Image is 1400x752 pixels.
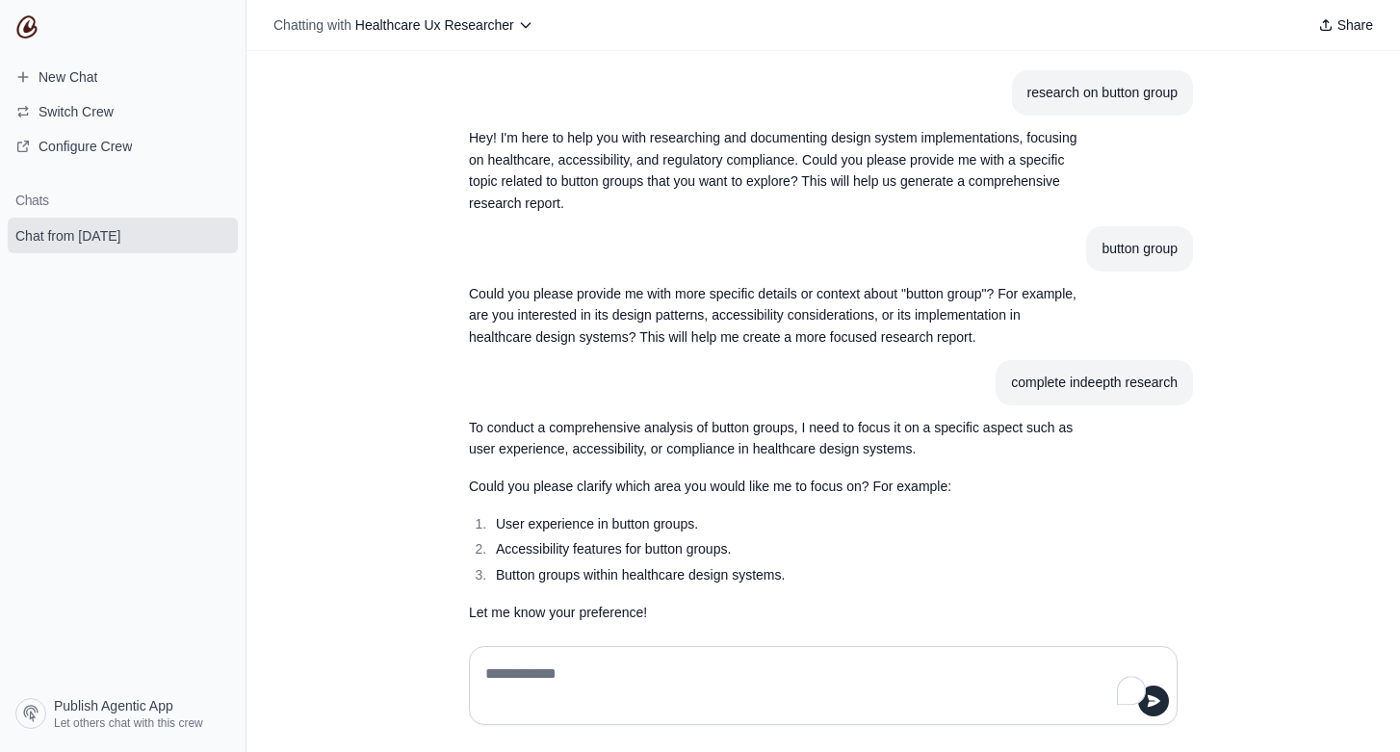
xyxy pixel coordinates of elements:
[54,696,173,715] span: Publish Agentic App
[996,360,1193,405] section: User message
[355,17,514,33] span: Healthcare Ux Researcher
[8,690,238,737] a: Publish Agentic App Let others chat with this crew
[273,15,351,35] span: Chatting with
[490,513,1085,535] li: User experience in button groups.
[469,602,1085,624] p: Let me know your preference!
[469,476,1085,498] p: Could you please clarify which area you would like me to focus on? For example:
[1086,226,1193,272] section: User message
[481,659,1154,713] textarea: To enrich screen reader interactions, please activate Accessibility in Grammarly extension settings
[8,131,238,162] a: Configure Crew
[8,96,238,127] button: Switch Crew
[54,715,203,731] span: Let others chat with this crew
[1012,70,1193,116] section: User message
[266,12,541,39] button: Chatting with Healthcare Ux Researcher
[1027,82,1178,104] div: research on button group
[469,283,1085,349] p: Could you please provide me with more specific details or context about "button group"? For examp...
[490,538,1085,560] li: Accessibility features for button groups.
[8,62,238,92] a: New Chat
[1102,238,1178,260] div: button group
[39,137,132,156] span: Configure Crew
[39,67,97,87] span: New Chat
[469,417,1085,461] p: To conduct a comprehensive analysis of button groups, I need to focus it on a specific aspect suc...
[15,15,39,39] img: CrewAI Logo
[1310,12,1381,39] button: Share
[1011,372,1178,394] div: complete indeepth research
[39,102,114,121] span: Switch Crew
[454,272,1101,360] section: Response
[490,564,1085,586] li: Button groups within healthcare design systems.
[469,127,1085,215] p: Hey! I'm here to help you with researching and documenting design system implementations, focusin...
[454,116,1101,226] section: Response
[454,405,1101,635] section: Response
[1337,15,1373,35] span: Share
[15,226,120,246] span: Chat from [DATE]
[8,218,238,253] a: Chat from [DATE]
